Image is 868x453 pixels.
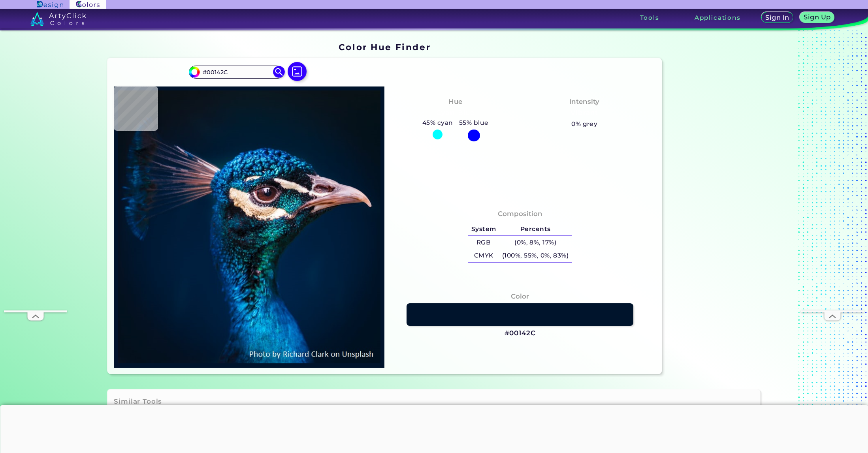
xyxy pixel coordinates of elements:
h5: Percents [499,223,572,236]
h5: (0%, 8%, 17%) [499,236,572,249]
h5: System [468,223,499,236]
img: img_pavlin.jpg [118,90,380,364]
h3: Tools [640,15,659,21]
h5: 55% blue [456,118,491,128]
h4: Color [511,291,529,302]
img: icon search [273,66,285,78]
h3: Similar Tools [114,397,162,406]
a: Sign In [762,12,793,23]
h3: Cyan-Blue [433,108,478,118]
input: type color.. [200,67,273,77]
h3: Applications [695,15,741,21]
img: ArtyClick Design logo [37,1,63,8]
iframe: Advertisement [801,73,864,310]
h5: Sign In [766,15,789,21]
h4: Hue [448,96,462,107]
h5: (100%, 55%, 0%, 83%) [499,249,572,262]
h5: CMYK [468,249,499,262]
h5: Sign Up [804,14,830,21]
h5: RGB [468,236,499,249]
h4: Intensity [569,96,599,107]
img: logo_artyclick_colors_white.svg [30,12,86,26]
h5: 0% grey [571,119,597,129]
img: icon picture [288,62,307,81]
iframe: Advertisement [4,73,67,310]
h3: #00142C [505,329,536,338]
h1: Color Hue Finder [339,41,431,53]
h5: 45% cyan [419,118,456,128]
h3: Vibrant [567,108,602,118]
a: Sign Up [800,12,834,23]
h4: Composition [498,208,542,220]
